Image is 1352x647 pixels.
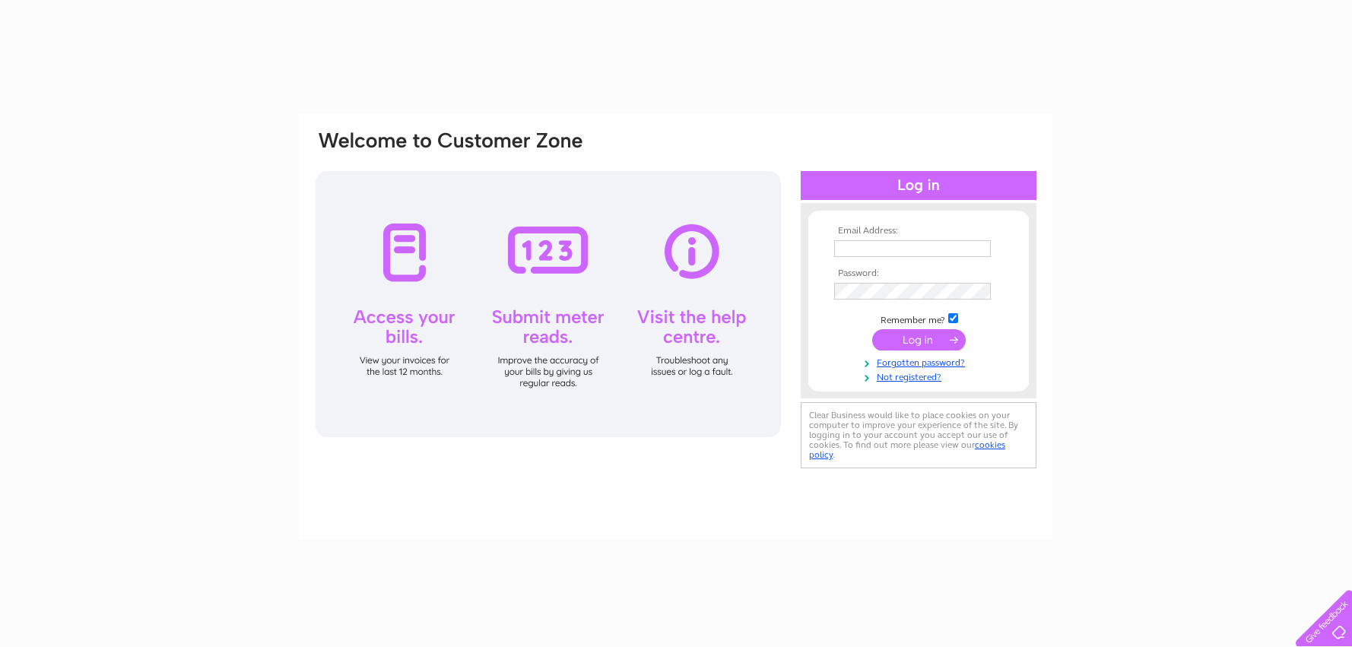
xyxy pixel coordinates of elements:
input: Submit [872,329,966,350]
th: Email Address: [830,226,1007,236]
a: cookies policy [809,439,1005,460]
td: Remember me? [830,311,1007,326]
div: Clear Business would like to place cookies on your computer to improve your experience of the sit... [801,402,1036,468]
a: Not registered? [834,369,1007,383]
th: Password: [830,268,1007,279]
a: Forgotten password? [834,354,1007,369]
